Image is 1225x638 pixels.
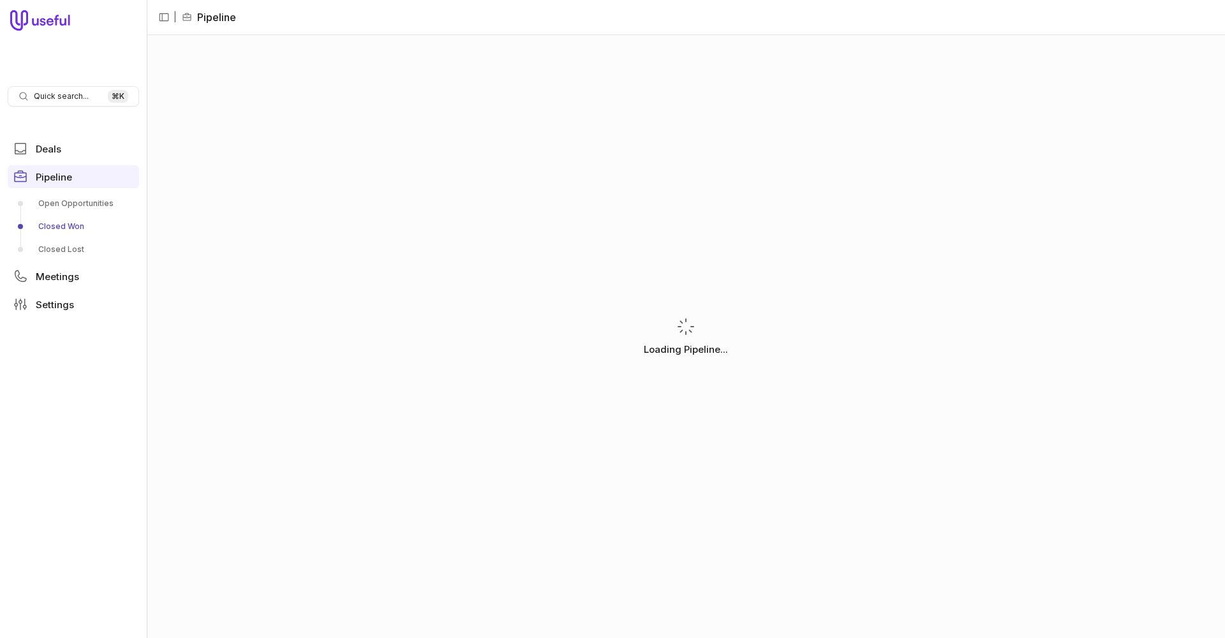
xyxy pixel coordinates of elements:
a: Open Opportunities [8,193,139,214]
kbd: ⌘ K [108,90,128,103]
a: Closed Lost [8,239,139,260]
a: Closed Won [8,216,139,237]
a: Meetings [8,265,139,288]
div: Pipeline submenu [8,193,139,260]
a: Settings [8,293,139,316]
span: Pipeline [36,172,72,182]
li: Pipeline [182,10,236,25]
p: Loading Pipeline... [644,342,728,357]
span: Deals [36,144,61,154]
button: Collapse sidebar [154,8,174,27]
a: Pipeline [8,165,139,188]
a: Deals [8,137,139,160]
span: | [174,10,177,25]
span: Meetings [36,272,79,281]
span: Quick search... [34,91,89,101]
span: Settings [36,300,74,309]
